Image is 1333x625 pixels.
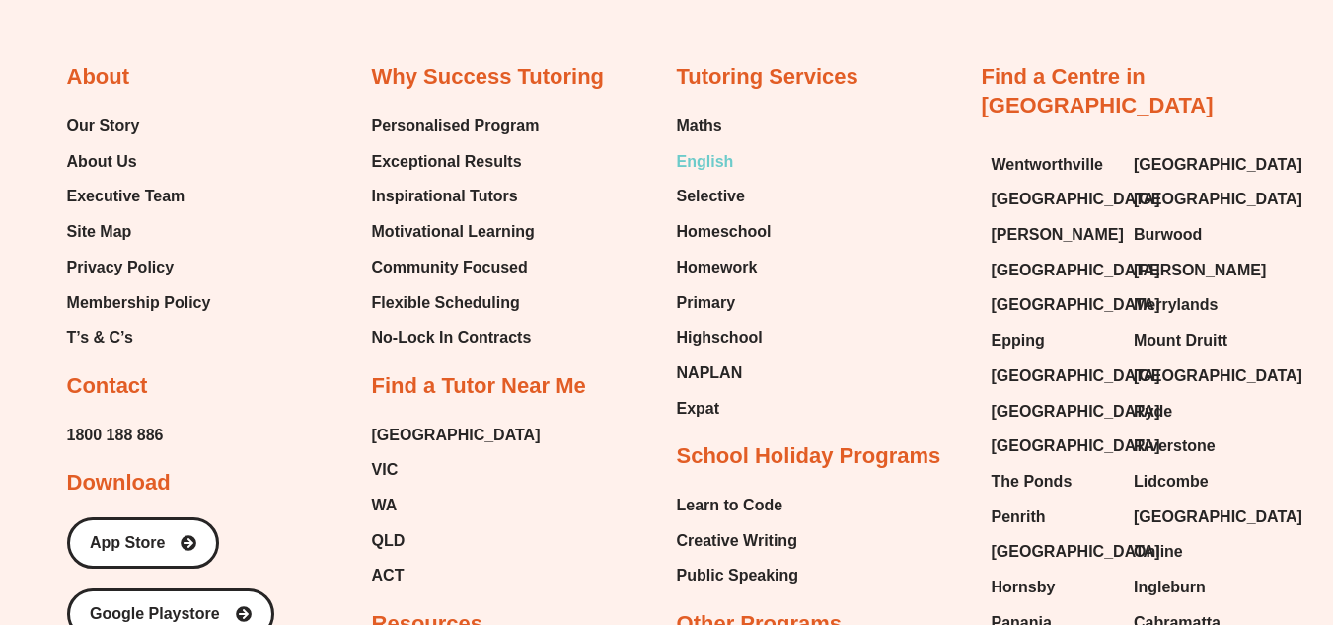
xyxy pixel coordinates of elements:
[982,64,1214,117] a: Find a Centre in [GEOGRAPHIC_DATA]
[284,206,295,217] span: W
[189,221,196,232] span: V
[194,116,210,135] span: Q
[372,182,518,211] span: Inspirational Tutors
[372,147,540,177] a: Exceptional Results
[130,206,137,217] span: V
[207,2,237,30] span: of ⁨4⁩
[154,221,165,232] span: 
[108,180,112,195] span: (
[335,206,342,217] span: Y
[278,206,286,217] span: U
[256,221,266,232] span: W
[67,253,211,282] a: Privacy Policy
[1134,220,1202,250] span: Burwood
[181,180,189,195] span: L
[470,206,478,217] span: H
[296,206,302,217] span: J
[1134,326,1257,355] a: Mount Druitt
[1004,402,1333,625] iframe: Chat Widget
[372,112,540,141] a: Personalised Program
[677,394,720,424] span: Expat
[992,431,1160,461] span: [GEOGRAPHIC_DATA]
[259,221,266,232] span: D
[249,206,257,217] span: H
[174,221,181,232] span: P
[327,206,333,217] span: J
[1134,397,1172,427] span: Ryde
[197,221,208,232] span: 
[184,180,196,195] span: Q
[386,206,397,217] span: W
[677,323,772,352] a: Highschool
[372,182,540,211] a: Inspirational Tutors
[438,206,446,217] span: D
[484,206,495,217] span: 
[157,221,164,232] span: Z
[289,221,297,232] span: H
[153,206,164,217] span: 
[290,206,299,217] span: Q
[992,220,1124,250] span: [PERSON_NAME]
[287,206,293,217] span: L
[372,63,605,92] h2: Why Success Tutoring
[372,147,522,177] span: Exceptional Results
[992,431,1114,461] a: [GEOGRAPHIC_DATA]
[264,206,267,217] span: I
[156,206,162,217] span: L
[677,288,772,318] a: Primary
[1134,290,1218,320] span: Merrylands
[315,206,323,217] span: D
[992,537,1114,567] a: [GEOGRAPHIC_DATA]
[372,421,541,450] span: [GEOGRAPHIC_DATA]
[992,256,1160,285] span: [GEOGRAPHIC_DATA]
[490,206,496,217] span: 7
[222,221,229,232] span: X
[542,206,550,217] span: D
[188,206,196,217] span: H
[183,206,191,217] span: Q
[1134,361,1302,391] span: [GEOGRAPHIC_DATA]
[372,491,541,520] a: WA
[136,206,143,217] span: V
[228,221,237,232] span: Q
[992,150,1104,180] span: Wentworthville
[324,206,334,217] span: 
[677,182,745,211] span: Selective
[206,221,214,232] span: U
[677,526,799,556] a: Creative Writing
[346,206,353,217] span: V
[147,206,150,217] span: \
[279,221,290,232] span: W
[992,467,1073,497] span: The Ponds
[224,116,240,135] span: Q
[67,253,175,282] span: Privacy Policy
[677,253,772,282] a: Homework
[421,206,428,217] span: Z
[220,206,228,217] span: D
[143,180,148,195] span: \
[677,561,799,590] span: Public Speaking
[1134,185,1302,214] span: [GEOGRAPHIC_DATA]
[677,147,734,177] span: English
[502,206,513,217] span: 
[67,112,211,141] a: Our Story
[67,63,130,92] h2: About
[184,116,198,135] span: D
[323,116,329,135] span: /
[429,206,438,217] span: Q
[677,491,799,520] a: Learn to Code
[238,206,246,217] span: H
[992,185,1114,214] a: [GEOGRAPHIC_DATA]
[501,2,529,30] button: Draw
[267,206,278,217] span: 
[372,561,405,590] span: ACT
[67,147,211,177] a: About Us
[264,116,279,135] span: H
[108,221,115,232] span: D
[67,147,137,177] span: About Us
[209,206,212,217] span: \
[194,221,205,232] span: W
[992,185,1160,214] span: [GEOGRAPHIC_DATA]
[357,116,371,135] span: V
